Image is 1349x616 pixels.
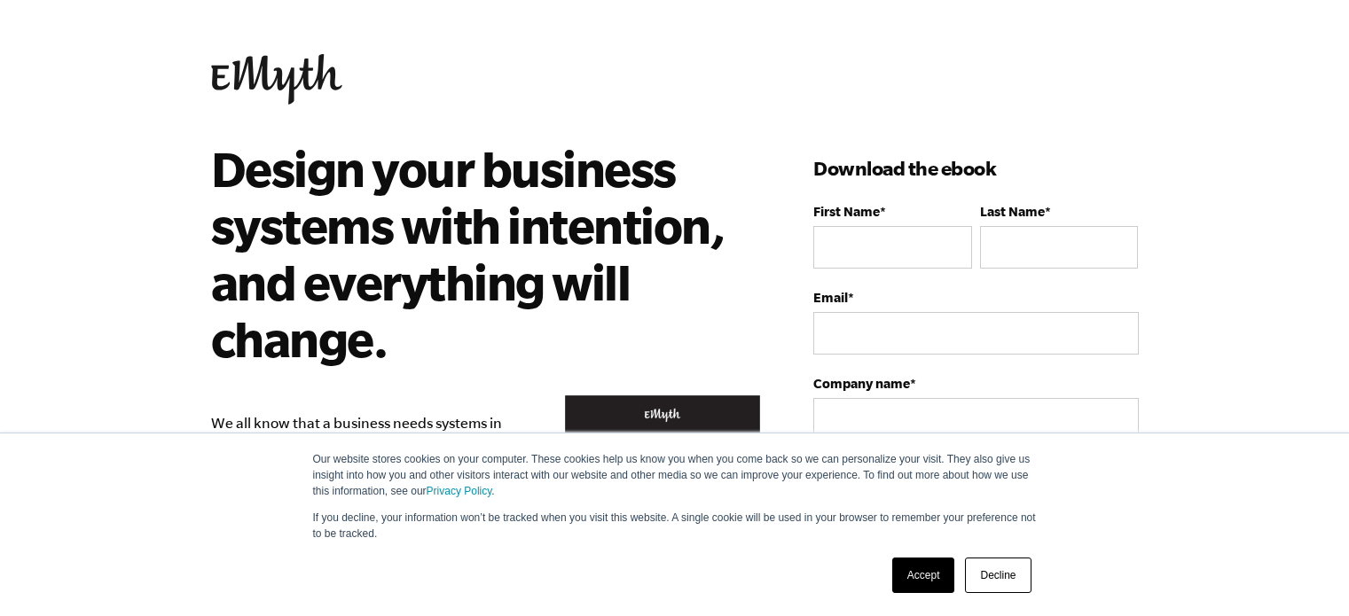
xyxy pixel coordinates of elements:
[427,485,492,497] a: Privacy Policy
[211,54,342,105] img: EMyth
[813,204,880,219] span: First Name
[313,451,1037,499] p: Our website stores cookies on your computer. These cookies help us know you when you come back so...
[965,558,1031,593] a: Decline
[211,140,735,367] h2: Design your business systems with intention, and everything will change.
[813,376,910,391] span: Company name
[980,204,1045,219] span: Last Name
[892,558,955,593] a: Accept
[313,510,1037,542] p: If you decline, your information won’t be tracked when you visit this website. A single cookie wi...
[813,290,848,305] span: Email
[813,154,1138,183] h3: Download the ebook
